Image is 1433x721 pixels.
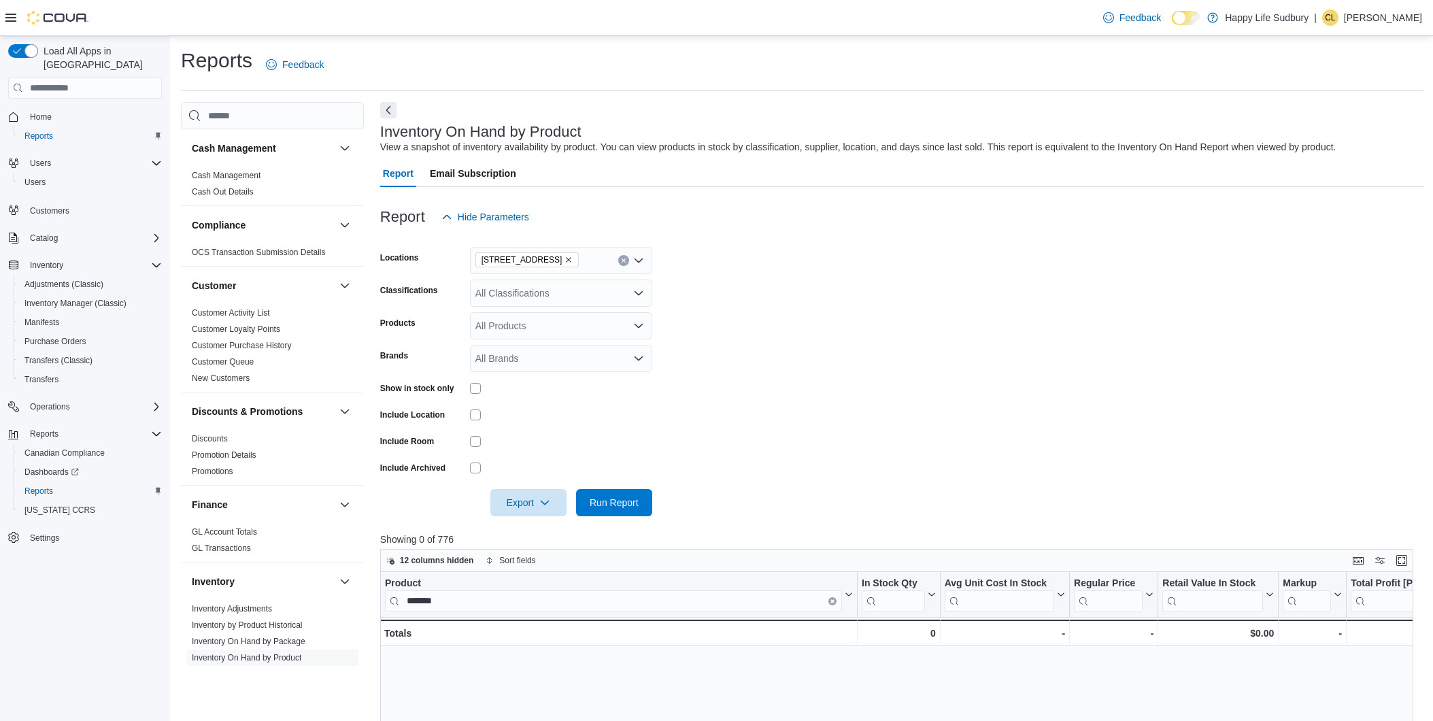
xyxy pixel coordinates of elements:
a: Transfers [19,371,64,388]
div: Regular Price [1074,577,1143,612]
span: Inventory by Product Historical [192,620,303,631]
div: In Stock Qty [862,577,925,590]
label: Locations [380,252,419,263]
a: Reports [19,128,58,144]
span: 12 columns hidden [400,555,474,566]
a: Inventory by Product Historical [192,620,303,630]
button: Remove 387 Centre St, Espanola from selection in this group [564,256,573,264]
span: Users [24,177,46,188]
button: Discounts & Promotions [192,405,334,418]
button: Settings [3,528,167,548]
a: Inventory Manager (Classic) [19,295,132,312]
img: Cova [27,11,88,24]
button: Operations [24,399,75,415]
span: Customers [30,205,69,216]
label: Include Room [380,436,434,447]
span: Promotion Details [192,450,256,460]
button: Hide Parameters [436,203,535,231]
h3: Discounts & Promotions [192,405,303,418]
div: - [944,625,1064,641]
div: Carrington LeBlanc-Nelson [1322,10,1338,26]
a: Settings [24,530,65,546]
span: Operations [24,399,162,415]
span: Home [24,108,162,125]
button: Canadian Compliance [14,443,167,463]
span: Customer Loyalty Points [192,324,280,335]
nav: Complex example [8,101,162,583]
button: Adjustments (Classic) [14,275,167,294]
span: 387 Centre St, Espanola [475,252,579,267]
div: Retail Value In Stock [1162,577,1263,612]
button: Keyboard shortcuts [1350,552,1366,569]
span: Dark Mode [1172,25,1173,26]
span: Operations [30,401,70,412]
div: $0.00 [1162,625,1274,641]
h1: Reports [181,47,252,74]
span: Transfers [19,371,162,388]
a: Cash Management [192,171,260,180]
button: Reports [3,424,167,443]
a: Discounts [192,434,228,443]
span: Adjustments (Classic) [19,276,162,292]
div: Avg Unit Cost In Stock [944,577,1053,612]
div: Discounts & Promotions [181,431,364,485]
div: Finance [181,524,364,562]
span: Inventory [24,257,162,273]
h3: Compliance [192,218,246,232]
span: Inventory On Hand by Package [192,636,305,647]
button: Retail Value In Stock [1162,577,1274,612]
button: Inventory [3,256,167,275]
div: Avg Unit Cost In Stock [944,577,1053,590]
span: CL [1325,10,1335,26]
a: Inventory On Hand by Product [192,653,301,663]
span: Cash Management [192,170,260,181]
button: Inventory [337,573,353,590]
span: Catalog [24,230,162,246]
div: Totals [384,625,853,641]
button: Users [3,154,167,173]
h3: Finance [192,498,228,512]
a: Inventory On Hand by Package [192,637,305,646]
div: Compliance [181,244,364,266]
span: Customers [24,201,162,218]
a: Users [19,174,51,190]
span: OCS Transaction Submission Details [192,247,326,258]
button: Reports [14,482,167,501]
span: Load All Apps in [GEOGRAPHIC_DATA] [38,44,162,71]
button: Reports [24,426,64,442]
div: In Stock Qty [862,577,925,612]
button: Inventory [192,575,334,588]
button: In Stock Qty [862,577,936,612]
span: Users [30,158,51,169]
a: Purchase Orders [19,333,92,350]
button: Open list of options [633,288,644,299]
a: Dashboards [19,464,84,480]
button: Reports [14,127,167,146]
button: [US_STATE] CCRS [14,501,167,520]
button: Inventory [24,257,69,273]
span: Inventory On Hand by Product [192,652,301,663]
span: Transfers [24,374,58,385]
span: Feedback [1119,11,1161,24]
a: Promotion Details [192,450,256,460]
span: Transfers (Classic) [19,352,162,369]
button: Transfers [14,370,167,389]
button: Customers [3,200,167,220]
button: Inventory Manager (Classic) [14,294,167,313]
p: Happy Life Sudbury [1225,10,1309,26]
button: Customer [337,278,353,294]
label: Show in stock only [380,383,454,394]
div: View a snapshot of inventory availability by product. You can view products in stock by classific... [380,140,1336,154]
div: Markup [1283,577,1331,612]
span: Washington CCRS [19,502,162,518]
span: Transfers (Classic) [24,355,92,366]
a: Feedback [1098,4,1166,31]
button: Clear input [828,597,837,605]
button: Cash Management [192,141,334,155]
span: Discounts [192,433,228,444]
button: Open list of options [633,353,644,364]
h3: Report [380,209,425,225]
span: Settings [24,529,162,546]
button: Clear input [618,255,629,266]
span: [US_STATE] CCRS [24,505,95,516]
